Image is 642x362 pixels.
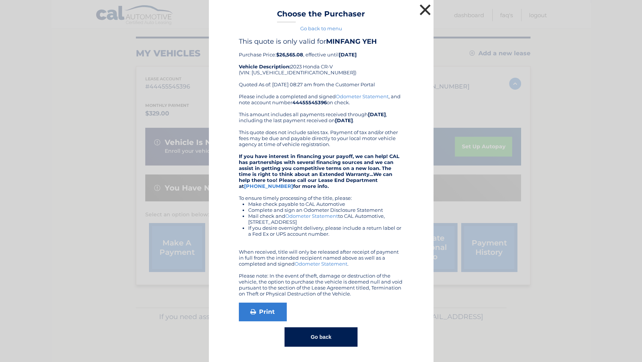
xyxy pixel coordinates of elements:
a: Odometer Statement [285,213,338,219]
strong: If you have interest in financing your payoff, we can help! CAL has partnerships with several fin... [239,153,399,189]
button: Go back [285,327,357,347]
div: Purchase Price: , effective until 2023 Honda CR-V (VIN: [US_VEHICLE_IDENTIFICATION_NUMBER]) Quote... [239,37,404,93]
h4: This quote is only valid for [239,37,404,46]
b: [DATE] [368,111,386,117]
strong: Vehicle Description: [239,64,290,69]
b: [DATE] [339,52,357,58]
h3: Choose the Purchaser [277,9,365,22]
li: Make check payable to CAL Automotive [248,201,404,207]
a: Odometer Statement [295,261,347,267]
b: 44455545396 [292,99,327,105]
a: [PHONE_NUMBER] [244,183,293,189]
li: If you desire overnight delivery, please include a return label or a Fed Ex or UPS account number. [248,225,404,237]
b: $26,565.08 [276,52,303,58]
button: × [418,2,433,17]
b: MINFANG YEH [326,37,377,46]
li: Complete and sign an Odometer Disclosure Statement [248,207,404,213]
div: Please include a completed and signed , and note account number on check. This amount includes al... [239,93,404,297]
b: [DATE] [335,117,353,123]
a: Print [239,303,287,321]
a: Odometer Statement [336,93,389,99]
li: Mail check and to CAL Automotive, [STREET_ADDRESS] [248,213,404,225]
a: Go back to menu [300,25,342,31]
